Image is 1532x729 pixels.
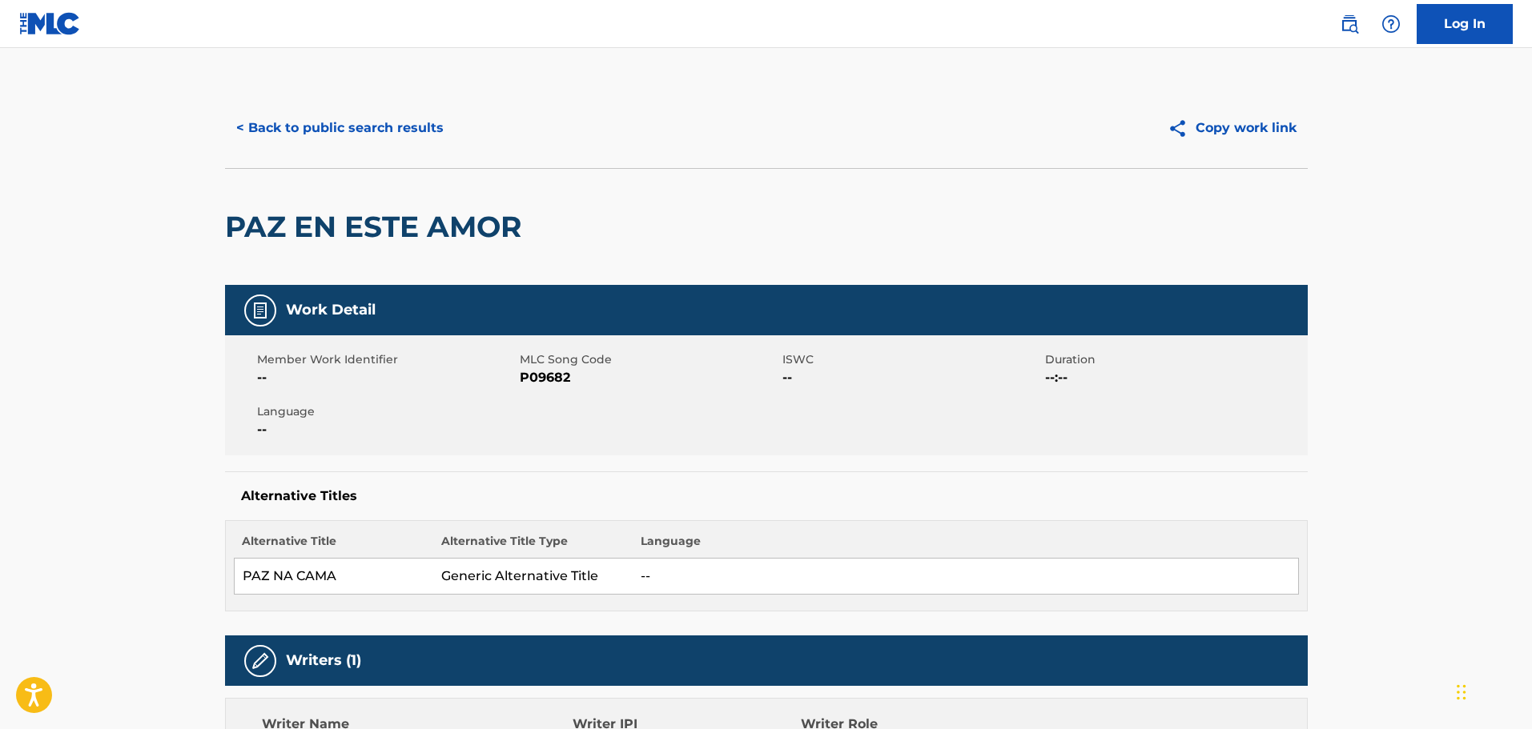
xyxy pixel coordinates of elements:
[225,209,529,245] h2: PAZ EN ESTE AMOR
[1381,14,1401,34] img: help
[1417,4,1513,44] a: Log In
[520,368,778,387] span: P09682
[633,533,1298,559] th: Language
[234,533,433,559] th: Alternative Title
[1156,108,1308,148] button: Copy work link
[633,559,1298,595] td: --
[520,351,778,368] span: MLC Song Code
[1375,8,1407,40] div: Help
[234,559,433,595] td: PAZ NA CAMA
[1045,351,1304,368] span: Duration
[251,301,270,320] img: Work Detail
[225,108,455,148] button: < Back to public search results
[241,488,1292,504] h5: Alternative Titles
[257,420,516,439] span: --
[286,651,361,670] h5: Writers (1)
[1045,368,1304,387] span: --:--
[433,533,633,559] th: Alternative Title Type
[1452,652,1532,729] iframe: Chat Widget
[433,559,633,595] td: Generic Alternative Title
[1457,668,1466,716] div: Drag
[1333,8,1365,40] a: Public Search
[782,351,1041,368] span: ISWC
[782,368,1041,387] span: --
[257,403,516,420] span: Language
[1168,118,1196,138] img: Copy work link
[1340,14,1359,34] img: search
[286,301,376,319] h5: Work Detail
[251,651,270,671] img: Writers
[19,12,81,35] img: MLC Logo
[257,368,516,387] span: --
[257,351,516,368] span: Member Work Identifier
